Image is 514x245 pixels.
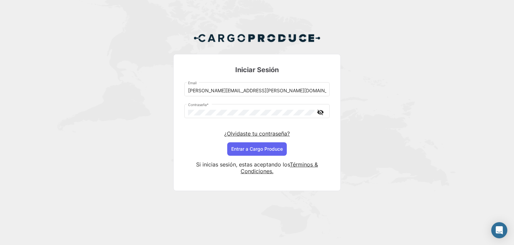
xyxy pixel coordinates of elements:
[196,161,290,168] span: Si inicias sesión, estas aceptando los
[224,130,290,137] a: ¿Olvidaste tu contraseña?
[188,88,326,94] input: Email
[491,222,507,238] div: Abrir Intercom Messenger
[193,30,321,46] img: Cargo Produce Logo
[241,161,318,175] a: Términos & Condiciones.
[316,108,324,116] mat-icon: visibility_off
[227,142,287,156] button: Entrar a Cargo Produce
[184,65,330,75] h3: Iniciar Sesión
